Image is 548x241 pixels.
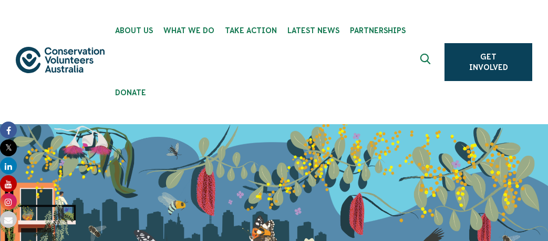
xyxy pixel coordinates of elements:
[444,43,532,81] a: Get Involved
[163,26,214,35] span: What We Do
[350,26,406,35] span: Partnerships
[16,47,105,73] img: logo.svg
[115,26,153,35] span: About Us
[287,26,339,35] span: Latest News
[225,26,277,35] span: Take Action
[420,54,433,71] span: Expand search box
[414,49,439,75] button: Expand search box Close search box
[115,88,146,97] span: Donate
